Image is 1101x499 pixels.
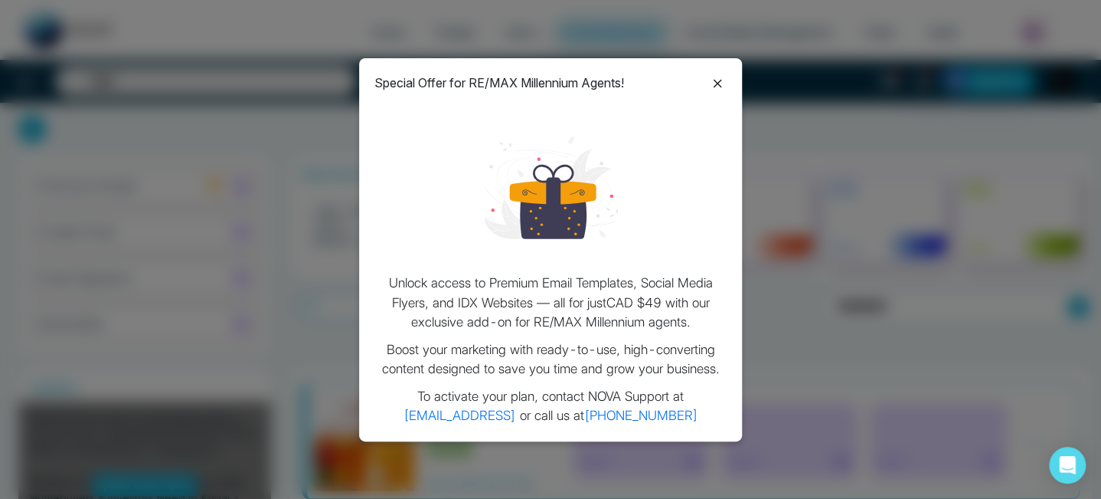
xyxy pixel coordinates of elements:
a: [EMAIL_ADDRESS] [403,408,516,423]
p: To activate your plan, contact NOVA Support at or call us at [374,387,727,426]
p: Boost your marketing with ready-to-use, high-converting content designed to save you time and gro... [374,340,727,379]
p: Unlock access to Premium Email Templates, Social Media Flyers, and IDX Websites — all for just CA... [374,274,727,333]
div: Open Intercom Messenger [1049,447,1086,484]
a: [PHONE_NUMBER] [584,408,698,423]
p: Special Offer for RE/MAX Millennium Agents! [374,74,624,92]
img: loading [484,120,618,254]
